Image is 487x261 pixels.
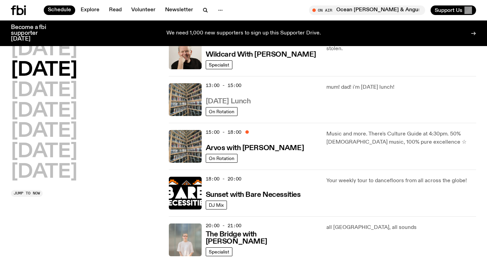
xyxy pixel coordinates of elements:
[206,231,319,245] h3: The Bridge with [PERSON_NAME]
[11,25,55,42] h3: Become a fbi supporter [DATE]
[11,61,77,80] button: [DATE]
[326,177,476,185] p: Your weekly tour to dancefloors from all across the globe!
[206,97,251,105] a: [DATE] Lunch
[161,5,197,15] a: Newsletter
[206,145,304,152] h3: Arvos with [PERSON_NAME]
[435,7,462,13] span: Support Us
[11,190,43,197] button: Jump to now
[166,30,321,37] p: We need 1,000 new supporters to sign up this Supporter Drive.
[11,81,77,100] button: [DATE]
[11,142,77,161] button: [DATE]
[206,143,304,152] a: Arvos with [PERSON_NAME]
[169,37,202,69] img: Stuart is smiling charmingly, wearing a black t-shirt against a stark white background.
[11,102,77,121] button: [DATE]
[206,176,241,182] span: 18:00 - 20:00
[206,107,238,116] a: On Rotation
[326,223,476,232] p: all [GEOGRAPHIC_DATA], all sounds
[209,202,224,207] span: DJ Mix
[11,40,77,59] button: [DATE]
[209,249,229,254] span: Specialist
[209,62,229,67] span: Specialist
[206,247,232,256] a: Specialist
[206,191,301,199] h3: Sunset with Bare Necessities
[209,109,234,114] span: On Rotation
[309,5,425,15] button: On AirOcean [PERSON_NAME] & Angus x [DATE] Arvos
[169,223,202,256] img: Mara stands in front of a frosted glass wall wearing a cream coloured t-shirt and black glasses. ...
[169,83,202,116] img: A corner shot of the fbi music library
[169,130,202,163] img: A corner shot of the fbi music library
[206,82,241,89] span: 13:00 - 15:00
[206,230,319,245] a: The Bridge with [PERSON_NAME]
[206,222,241,229] span: 20:00 - 21:00
[11,122,77,141] button: [DATE]
[206,98,251,105] h3: [DATE] Lunch
[105,5,126,15] a: Read
[206,190,301,199] a: Sunset with Bare Necessities
[206,60,232,69] a: Specialist
[127,5,160,15] a: Volunteer
[206,129,241,135] span: 15:00 - 18:00
[326,130,476,146] p: Music and more. There's Culture Guide at 4:30pm. 50% [DEMOGRAPHIC_DATA] music, 100% pure excellen...
[206,201,227,209] a: DJ Mix
[431,5,476,15] button: Support Us
[14,191,40,195] span: Jump to now
[206,50,316,58] a: Wildcard With [PERSON_NAME]
[169,177,202,209] img: Bare Necessities
[206,154,238,163] a: On Rotation
[206,51,316,58] h3: Wildcard With [PERSON_NAME]
[326,83,476,91] p: mum! dad! i'm [DATE] lunch!
[77,5,104,15] a: Explore
[209,156,234,161] span: On Rotation
[11,163,77,182] button: [DATE]
[44,5,75,15] a: Schedule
